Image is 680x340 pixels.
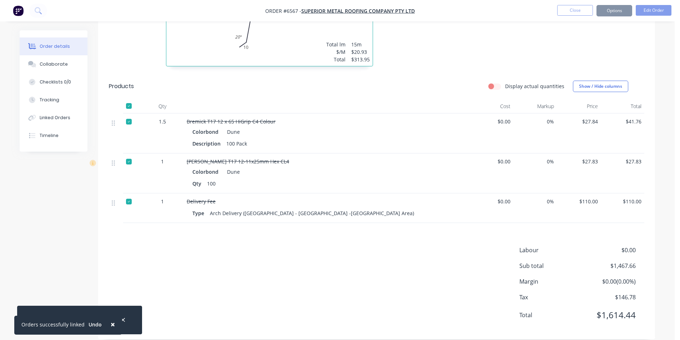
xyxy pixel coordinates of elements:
div: $/M [326,48,346,56]
span: $146.78 [583,293,636,301]
div: Linked Orders [40,115,70,121]
div: Tracking [40,97,59,103]
div: Orders successfully linked [21,321,85,328]
div: Description [192,138,223,149]
div: Collaborate [40,61,68,67]
div: Price [557,99,601,113]
span: Total [519,311,583,319]
span: Bremick T17 12 x 65 HiGrip C4 Colour [187,118,276,125]
span: 0% [516,158,554,165]
span: 1.5 [159,118,166,125]
img: Factory [13,5,24,16]
div: $20.93 [351,48,370,56]
button: Linked Orders [20,109,87,127]
button: Options [596,5,632,16]
button: Order details [20,37,87,55]
span: $0.00 [472,198,510,205]
button: Show / Hide columns [573,81,628,92]
span: $110.00 [604,198,642,205]
div: Dune [224,167,240,177]
button: Collaborate [20,55,87,73]
span: 1 [161,198,164,205]
span: 0% [516,118,554,125]
button: Edit Order [636,5,671,16]
span: Sub total [519,262,583,270]
span: Margin [519,277,583,286]
div: Total [326,56,346,63]
span: × [111,319,115,329]
span: Tax [519,293,583,301]
label: Display actual quantities [505,82,564,90]
div: Qty [192,178,204,189]
span: $0.00 [472,118,510,125]
div: Total lm [326,41,346,48]
div: Products [109,82,134,91]
span: $1,614.44 [583,309,636,321]
button: Close [557,5,593,16]
span: $0.00 ( 0.00 %) [583,277,636,286]
div: Checklists 0/0 [40,79,71,85]
span: Labour [519,246,583,254]
span: Delivery Fee [187,198,216,205]
div: Colorbond [192,127,221,137]
span: $27.84 [560,118,598,125]
div: Qty [141,99,184,113]
div: Markup [513,99,557,113]
a: Superior Metal Roofing Company Pty Ltd [301,7,415,14]
button: Undo [95,315,116,325]
div: 100 [204,178,218,189]
div: Total [601,99,645,113]
div: $313.95 [351,56,370,63]
span: $1,467.66 [583,262,636,270]
span: Order #6567 - [265,7,301,14]
div: Timeline [40,132,59,139]
button: Close [104,316,122,333]
div: Type [192,208,207,218]
div: 100 Pack [223,138,250,149]
div: 15m [351,41,370,48]
div: Order details [40,43,70,50]
span: 1 [161,158,164,165]
span: [PERSON_NAME] T17 12-11x25mm Hex CL4 [187,158,289,165]
span: $41.76 [604,118,642,125]
button: Tracking [20,91,87,109]
div: Colorbond [192,167,221,177]
button: Undo [85,319,106,330]
button: Checklists 0/0 [20,73,87,91]
span: $27.83 [560,158,598,165]
span: $27.83 [604,158,642,165]
span: $0.00 [472,158,510,165]
div: Arch Delivery ([GEOGRAPHIC_DATA] - [GEOGRAPHIC_DATA] -[GEOGRAPHIC_DATA] Area) [207,208,417,218]
button: Timeline [20,127,87,144]
span: 0% [516,198,554,205]
div: Dune [224,127,240,137]
div: Cost [469,99,513,113]
span: $0.00 [583,246,636,254]
span: $110.00 [560,198,598,205]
